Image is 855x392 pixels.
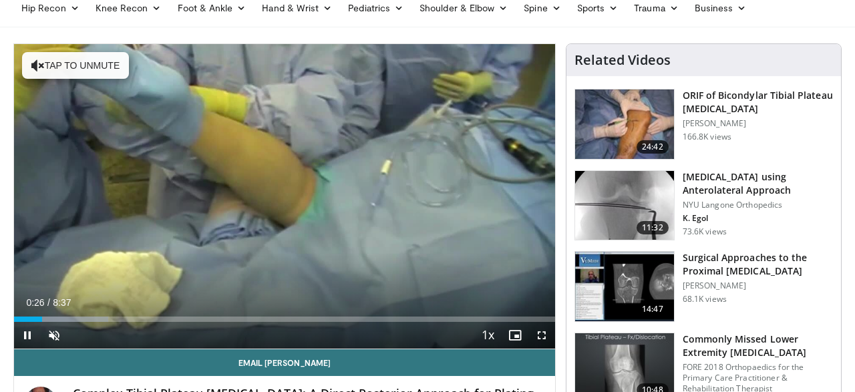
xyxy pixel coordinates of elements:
p: NYU Langone Orthopedics [683,200,833,210]
a: 24:42 ORIF of Bicondylar Tibial Plateau [MEDICAL_DATA] [PERSON_NAME] 166.8K views [574,89,833,160]
a: Email [PERSON_NAME] [14,349,555,376]
h3: Surgical Approaches to the Proximal [MEDICAL_DATA] [683,251,833,278]
span: 11:32 [637,221,669,234]
img: DA_UIUPltOAJ8wcH4xMDoxOjB1O8AjAz.150x105_q85_crop-smart_upscale.jpg [575,252,674,321]
a: 11:32 [MEDICAL_DATA] using Anterolateral Approach NYU Langone Orthopedics K. Egol 73.6K views [574,170,833,241]
button: Fullscreen [528,322,555,349]
p: [PERSON_NAME] [683,280,833,291]
div: Progress Bar [14,317,555,322]
video-js: Video Player [14,44,555,349]
h3: [MEDICAL_DATA] using Anterolateral Approach [683,170,833,197]
p: K. Egol [683,213,833,224]
p: 68.1K views [683,294,727,305]
p: 166.8K views [683,132,731,142]
span: 24:42 [637,140,669,154]
h3: Commonly Missed Lower Extremity [MEDICAL_DATA] [683,333,833,359]
button: Tap to unmute [22,52,129,79]
h3: ORIF of Bicondylar Tibial Plateau [MEDICAL_DATA] [683,89,833,116]
img: Levy_Tib_Plat_100000366_3.jpg.150x105_q85_crop-smart_upscale.jpg [575,89,674,159]
button: Pause [14,322,41,349]
p: 73.6K views [683,226,727,237]
button: Enable picture-in-picture mode [502,322,528,349]
img: 9nZFQMepuQiumqNn4xMDoxOjBzMTt2bJ.150x105_q85_crop-smart_upscale.jpg [575,171,674,240]
span: / [47,297,50,308]
span: 8:37 [53,297,71,308]
span: 0:26 [26,297,44,308]
span: 14:47 [637,303,669,316]
button: Playback Rate [475,322,502,349]
a: 14:47 Surgical Approaches to the Proximal [MEDICAL_DATA] [PERSON_NAME] 68.1K views [574,251,833,322]
p: [PERSON_NAME] [683,118,833,129]
h4: Related Videos [574,52,671,68]
button: Unmute [41,322,67,349]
